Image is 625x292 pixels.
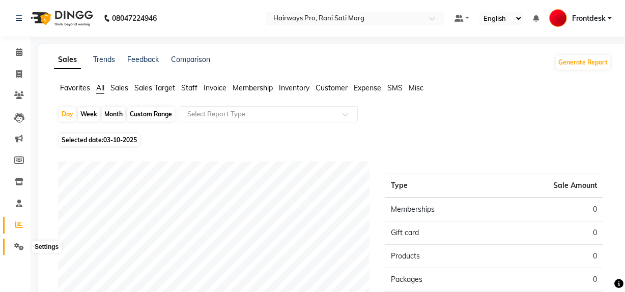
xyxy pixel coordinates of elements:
td: 0 [494,198,603,221]
img: logo [26,4,96,33]
td: 0 [494,268,603,291]
span: Sales Target [134,83,175,92]
th: Sale Amount [494,174,603,198]
a: Feedback [127,55,159,64]
span: 03-10-2025 [103,136,137,144]
div: Settings [32,241,61,253]
a: Sales [54,51,81,69]
span: Favorites [60,83,90,92]
span: Expense [354,83,381,92]
span: Membership [233,83,273,92]
span: All [96,83,104,92]
a: Trends [93,55,115,64]
td: Packages [385,268,494,291]
b: 08047224946 [112,4,157,33]
td: Memberships [385,198,494,221]
div: Day [59,107,76,121]
span: Inventory [279,83,309,92]
span: SMS [387,83,403,92]
th: Type [385,174,494,198]
span: Selected date: [59,134,139,146]
span: Sales [110,83,128,92]
div: Custom Range [127,107,175,121]
div: Week [78,107,100,121]
img: Frontdesk [549,9,567,27]
td: Products [385,245,494,268]
div: Month [102,107,125,121]
td: 0 [494,221,603,245]
button: Generate Report [556,55,610,70]
td: Gift card [385,221,494,245]
span: Customer [316,83,348,92]
span: Frontdesk [572,13,606,24]
a: Comparison [171,55,210,64]
span: Misc [409,83,423,92]
span: Invoice [204,83,226,92]
td: 0 [494,245,603,268]
span: Staff [181,83,197,92]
